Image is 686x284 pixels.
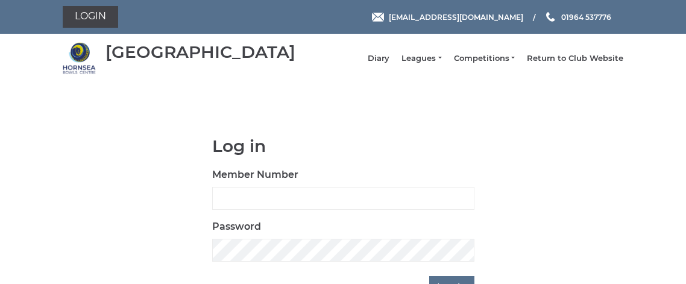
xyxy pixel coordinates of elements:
[105,43,295,62] div: [GEOGRAPHIC_DATA]
[372,11,523,23] a: Email [EMAIL_ADDRESS][DOMAIN_NAME]
[454,53,515,64] a: Competitions
[372,13,384,22] img: Email
[544,11,611,23] a: Phone us 01964 537776
[546,12,555,22] img: Phone us
[63,6,118,28] a: Login
[561,12,611,21] span: 01964 537776
[368,53,389,64] a: Diary
[63,42,96,75] img: Hornsea Bowls Centre
[212,137,474,156] h1: Log in
[389,12,523,21] span: [EMAIL_ADDRESS][DOMAIN_NAME]
[212,168,298,182] label: Member Number
[212,219,261,234] label: Password
[527,53,623,64] a: Return to Club Website
[401,53,441,64] a: Leagues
